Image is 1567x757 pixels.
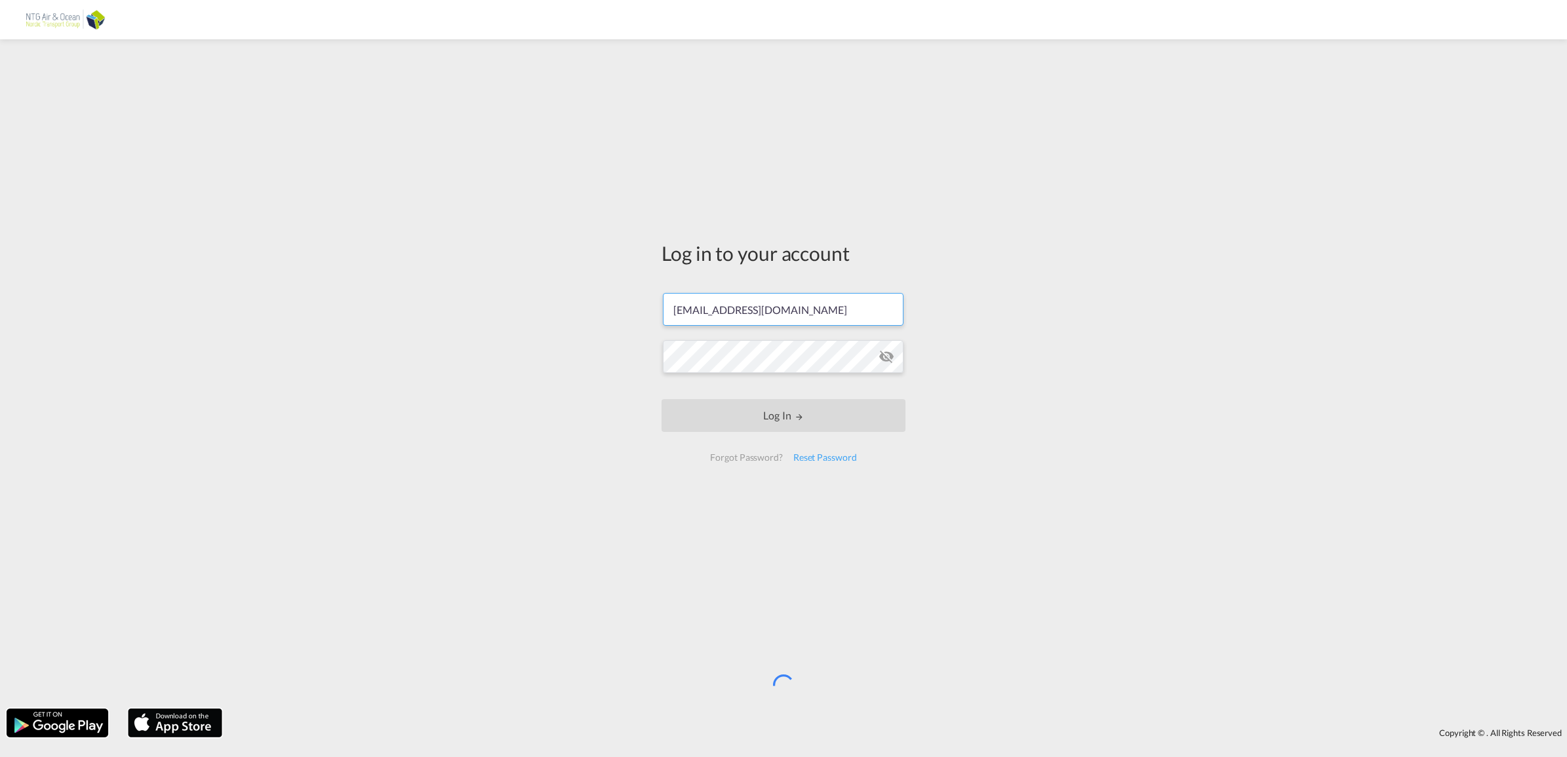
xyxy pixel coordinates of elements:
md-icon: icon-eye-off [879,349,894,364]
input: Enter email/phone number [663,293,903,326]
img: 24501a20ab7611ecb8bce1a71c18ae17.png [20,5,108,35]
img: apple.png [127,707,224,739]
div: Copyright © . All Rights Reserved [229,722,1567,744]
div: Reset Password [788,446,862,469]
button: LOGIN [662,399,905,432]
img: google.png [5,707,109,739]
div: Forgot Password? [705,446,787,469]
div: Log in to your account [662,239,905,267]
